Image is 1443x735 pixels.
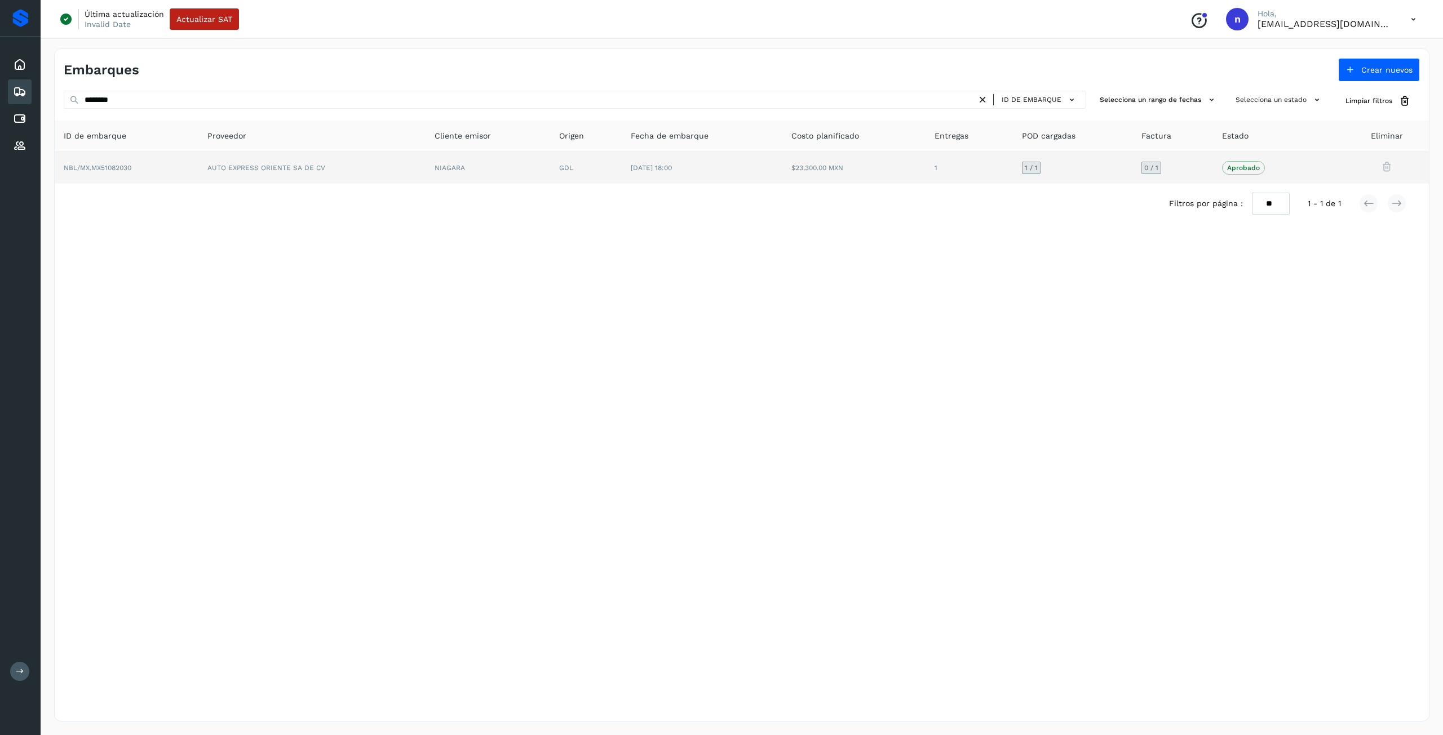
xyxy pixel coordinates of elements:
td: NIAGARA [426,152,550,184]
button: Selecciona un estado [1231,91,1327,109]
td: 1 [926,152,1012,184]
span: ID de embarque [64,130,126,142]
span: 1 - 1 de 1 [1308,198,1341,210]
span: Limpiar filtros [1345,96,1392,106]
span: Filtros por página : [1169,198,1243,210]
p: Hola, [1258,9,1393,19]
div: Embarques [8,79,32,104]
span: Eliminar [1371,130,1403,142]
span: Cliente emisor [435,130,491,142]
div: Inicio [8,52,32,77]
button: Limpiar filtros [1336,91,1420,112]
span: [DATE] 18:00 [631,164,672,172]
td: $23,300.00 MXN [782,152,926,184]
span: Proveedor [207,130,246,142]
p: Última actualización [85,9,164,19]
p: Aprobado [1227,164,1260,172]
span: 1 / 1 [1025,164,1038,171]
span: 0 / 1 [1144,164,1158,171]
p: niagara+prod@solvento.mx [1258,19,1393,29]
span: Origen [559,130,584,142]
button: Crear nuevos [1338,58,1420,82]
span: Costo planificado [791,130,859,142]
span: NBL/MX.MX51082030 [64,164,131,172]
span: Estado [1222,130,1249,142]
h4: Embarques [64,62,139,78]
td: GDL [550,152,622,184]
button: ID de embarque [998,92,1081,108]
td: AUTO EXPRESS ORIENTE SA DE CV [198,152,426,184]
button: Actualizar SAT [170,8,239,30]
p: Invalid Date [85,19,131,29]
span: Factura [1141,130,1171,142]
span: Actualizar SAT [176,15,232,23]
span: Fecha de embarque [631,130,709,142]
span: ID de embarque [1002,95,1061,105]
div: Cuentas por pagar [8,106,32,131]
span: Crear nuevos [1361,66,1413,74]
div: Proveedores [8,133,32,158]
button: Selecciona un rango de fechas [1095,91,1222,109]
span: Entregas [935,130,968,142]
span: POD cargadas [1022,130,1075,142]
